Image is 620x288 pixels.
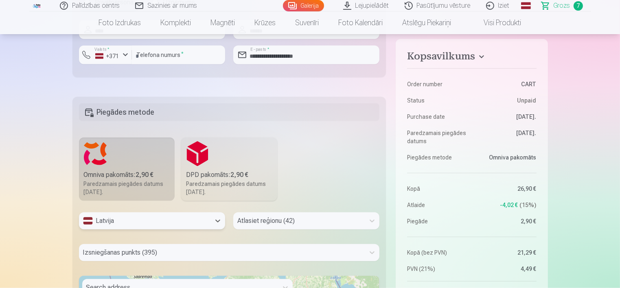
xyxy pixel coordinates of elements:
a: Magnēti [201,11,245,34]
dt: Status [407,96,468,105]
b: 2,90 € [136,171,154,179]
dt: Kopā (bez PVN) [407,249,468,257]
dt: Atlaide [407,201,468,209]
dd: [DATE]. [476,129,537,145]
dd: 21,29 € [476,249,537,257]
b: 2,90 € [230,171,248,179]
span: Unpaid [517,96,537,105]
div: DPD pakomāts : [186,170,272,180]
dt: Piegādes metode [407,153,468,161]
a: Krūzes [245,11,286,34]
dd: 4,49 € [476,265,537,273]
dt: Piegāde [407,217,468,225]
dd: 26,90 € [476,185,537,193]
span: 15 % [520,201,537,209]
dt: Paredzamais piegādes datums [407,129,468,145]
dd: [DATE]. [476,113,537,121]
dd: Omniva pakomāts [476,153,537,161]
dt: PVN (21%) [407,265,468,273]
a: Komplekti [151,11,201,34]
a: Visi produkti [461,11,531,34]
dt: Order number [407,80,468,88]
button: Kopsavilkums [407,50,536,65]
h5: Piegādes metode [79,103,380,121]
dd: 2,90 € [476,217,537,225]
div: Latvija [83,216,206,226]
a: Foto izdrukas [89,11,151,34]
button: Valsts*+371 [79,46,132,64]
dt: Kopā [407,185,468,193]
span: 7 [574,1,583,11]
label: Valsts [92,47,112,53]
span: Grozs [554,1,570,11]
dd: CART [476,80,537,88]
img: /fa1 [33,3,42,8]
div: Paredzamais piegādes datums [DATE]. [84,180,170,196]
a: Suvenīri [286,11,329,34]
span: -4,02 € [500,201,518,209]
div: Paredzamais piegādes datums [DATE]. [186,180,272,196]
a: Atslēgu piekariņi [393,11,461,34]
div: Omniva pakomāts : [84,170,170,180]
a: Foto kalendāri [329,11,393,34]
div: +371 [95,52,120,60]
dt: Purchase date [407,113,468,121]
